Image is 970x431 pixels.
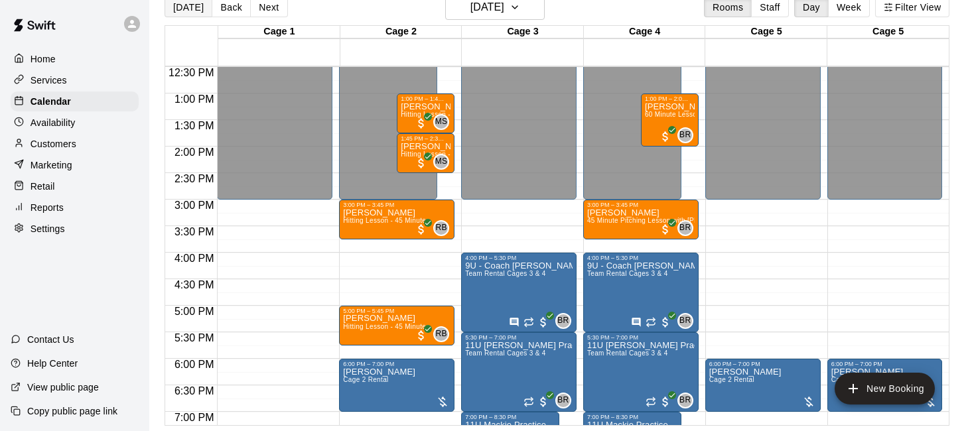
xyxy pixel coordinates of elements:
[31,74,67,87] p: Services
[439,114,449,130] span: Mackie Skall
[415,329,428,342] span: All customers have paid
[27,357,78,370] p: Help Center
[827,359,943,412] div: 6:00 PM – 7:00 PM: Jim Sammons
[397,93,454,133] div: 1:00 PM – 1:45 PM: Liam Kiehn
[523,397,534,407] span: Recurring event
[557,394,569,407] span: BR
[415,156,428,170] span: All customers have paid
[11,176,139,196] a: Retail
[659,316,672,329] span: All customers have paid
[584,26,706,38] div: Cage 4
[11,134,139,154] a: Customers
[433,114,449,130] div: Mackie Skall
[171,412,218,423] span: 7:00 PM
[165,67,217,78] span: 12:30 PM
[11,198,139,217] a: Reports
[659,223,672,236] span: All customers have paid
[339,306,454,345] div: 5:00 PM – 5:45 PM: Ben Seaver
[587,270,668,277] span: Team Rental Cages 3 & 4
[31,222,65,235] p: Settings
[343,361,450,367] div: 6:00 PM – 7:00 PM
[401,151,487,158] span: Hitting Lesson - 45 Minutes
[557,314,569,328] span: BR
[465,255,573,261] div: 4:00 PM – 5:30 PM
[523,317,534,328] span: Recurring event
[343,308,450,314] div: 5:00 PM – 5:45 PM
[11,155,139,175] a: Marketing
[171,200,218,211] span: 3:00 PM
[641,93,699,147] div: 1:00 PM – 2:00 PM: Jackson Daglow
[465,414,555,420] div: 7:00 PM – 8:30 PM
[831,361,939,367] div: 6:00 PM – 7:00 PM
[11,70,139,90] a: Services
[31,116,76,129] p: Availability
[415,223,428,236] span: All customers have paid
[679,394,691,407] span: BR
[31,95,71,108] p: Calendar
[659,395,672,408] span: All customers have paid
[465,270,546,277] span: Team Rental Cages 3 & 4
[415,117,428,130] span: All customers have paid
[835,373,935,404] button: add
[679,314,691,328] span: BR
[439,326,449,342] span: Rafael Betances
[31,180,55,193] p: Retail
[171,279,218,290] span: 4:30 PM
[397,133,454,173] div: 1:45 PM – 2:30 PM: Liam Kiehn
[11,92,139,111] div: Calendar
[461,332,577,412] div: 5:30 PM – 7:00 PM: 11U Billy jack Practice
[401,111,487,118] span: Hitting Lesson - 45 Minutes
[340,26,462,38] div: Cage 2
[171,147,218,158] span: 2:00 PM
[709,376,754,383] span: Cage 2 Rental
[31,201,64,214] p: Reports
[465,334,573,341] div: 5:30 PM – 7:00 PM
[587,334,695,341] div: 5:30 PM – 7:00 PM
[433,220,449,236] div: Rafael Betances
[705,359,821,412] div: 6:00 PM – 7:00 PM: Jim Sammons
[679,129,691,142] span: BR
[11,219,139,239] a: Settings
[827,26,949,38] div: Cage 5
[435,155,448,168] span: MS
[683,313,693,329] span: Billy Jack Ryan
[679,221,691,235] span: BR
[343,376,388,383] span: Cage 2 Rental
[343,202,450,208] div: 3:00 PM – 3:45 PM
[171,332,218,343] span: 5:30 PM
[583,332,699,412] div: 5:30 PM – 7:00 PM: 11U Billy jack Practice
[583,253,699,332] div: 4:00 PM – 5:30 PM: 9U - Coach Ryan Practice
[171,359,218,370] span: 6:00 PM
[583,200,699,239] div: 3:00 PM – 3:45 PM: Jaydon Gershman
[631,317,642,328] svg: Has notes
[677,313,693,329] div: Billy Jack Ryan
[677,127,693,143] div: Billy Jack Ryan
[11,113,139,133] a: Availability
[709,361,817,367] div: 6:00 PM – 7:00 PM
[171,253,218,264] span: 4:00 PM
[433,326,449,342] div: Rafael Betances
[433,154,449,170] div: Mackie Skall
[645,111,839,118] span: 60 Minute Lesson - with [PERSON_NAME] [PERSON_NAME]
[683,220,693,236] span: Billy Jack Ryan
[171,93,218,105] span: 1:00 PM
[435,221,447,235] span: RB
[462,26,584,38] div: Cage 3
[587,217,804,224] span: 45 Minute Pitching Lesson with [PERSON_NAME] [PERSON_NAME]
[343,323,429,330] span: Hitting Lesson - 45 Minutes
[555,313,571,329] div: Billy Jack Ryan
[339,200,454,239] div: 3:00 PM – 3:45 PM: Graham McGuire
[509,317,520,328] svg: Has notes
[677,393,693,408] div: Billy Jack Ryan
[171,226,218,237] span: 3:30 PM
[439,154,449,170] span: Mackie Skall
[401,95,450,102] div: 1:00 PM – 1:45 PM
[171,306,218,317] span: 5:00 PM
[31,137,76,151] p: Customers
[11,49,139,69] a: Home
